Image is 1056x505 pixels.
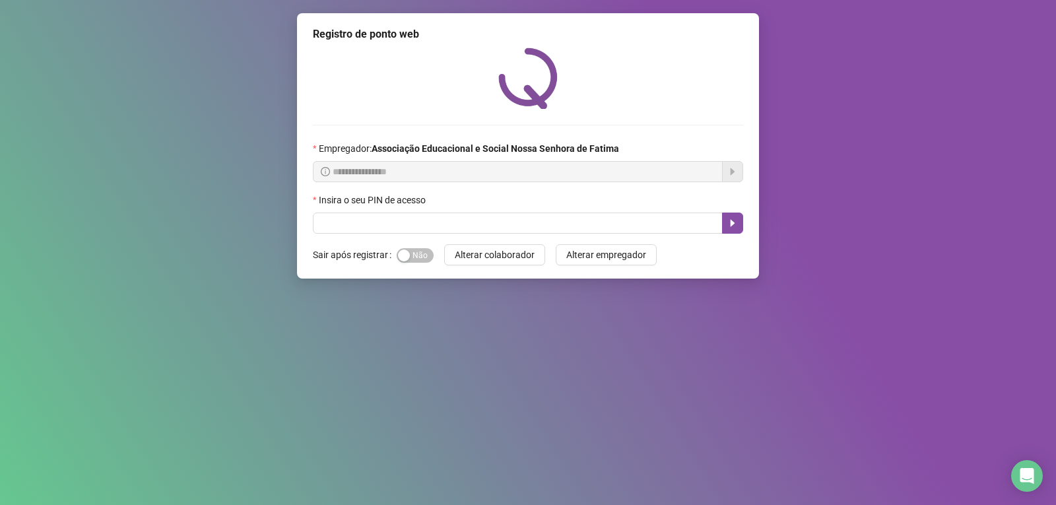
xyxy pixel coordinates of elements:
[372,143,619,154] strong: Associação Educacional e Social Nossa Senhora de Fatima
[313,193,434,207] label: Insira o seu PIN de acesso
[313,244,397,265] label: Sair após registrar
[444,244,545,265] button: Alterar colaborador
[455,248,535,262] span: Alterar colaborador
[319,141,619,156] span: Empregador :
[321,167,330,176] span: info-circle
[556,244,657,265] button: Alterar empregador
[566,248,646,262] span: Alterar empregador
[313,26,743,42] div: Registro de ponto web
[727,218,738,228] span: caret-right
[498,48,558,109] img: QRPoint
[1011,460,1043,492] div: Open Intercom Messenger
